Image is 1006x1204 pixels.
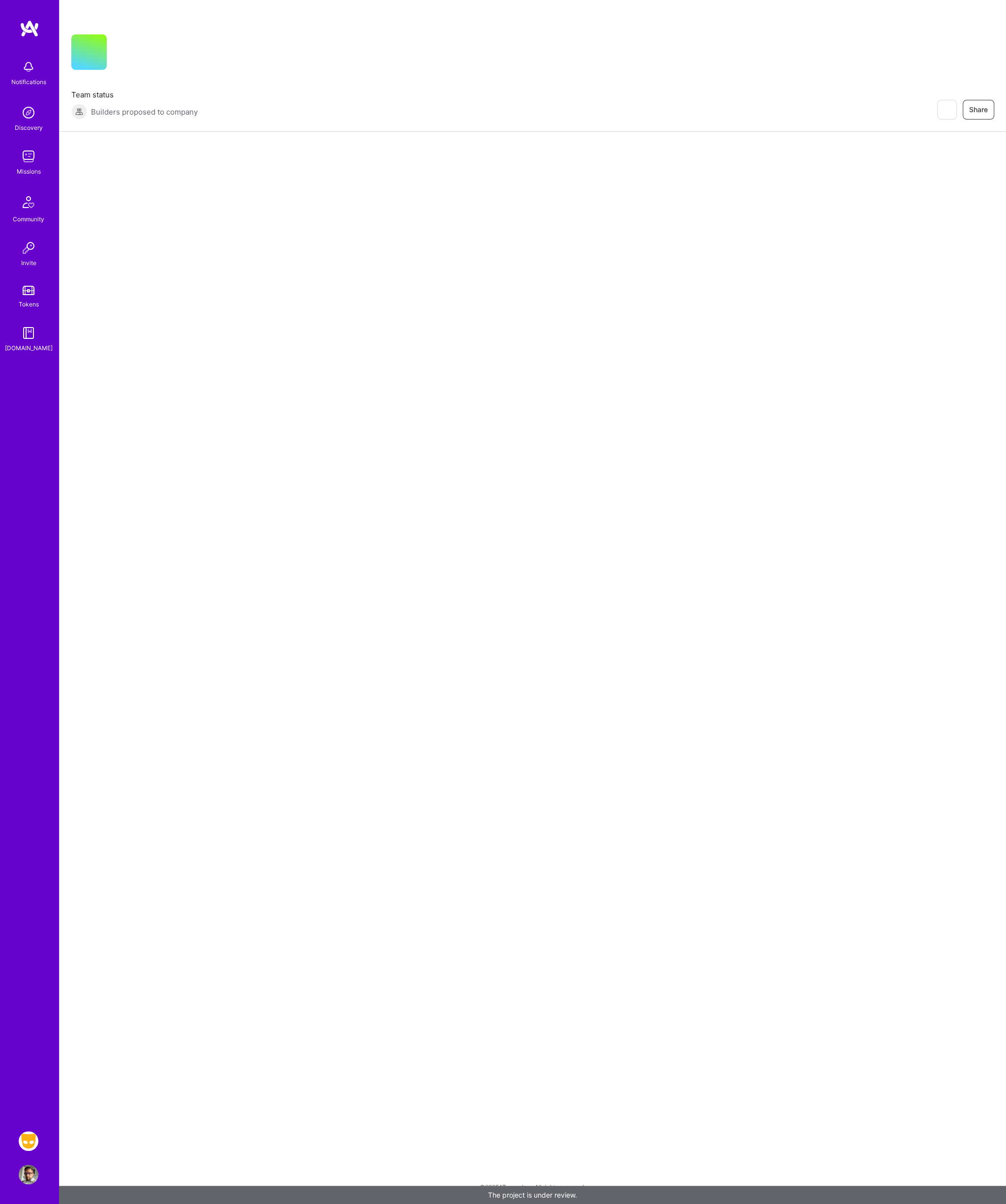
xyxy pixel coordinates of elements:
i: icon EyeClosed [943,106,950,114]
img: tokens [23,286,34,295]
span: Share [969,105,988,115]
img: bell [19,57,38,77]
img: discovery [19,103,38,122]
button: Share [963,100,994,120]
img: teamwork [19,147,38,166]
span: Team status [71,90,198,100]
a: User Avatar [16,1165,41,1184]
div: The project is under review. [59,1186,1006,1204]
img: guide book [19,323,38,343]
a: Grindr: Mobile + BE + Cloud [16,1131,41,1151]
img: logo [20,20,39,37]
div: Notifications [11,77,46,87]
i: icon CompanyGray [119,50,126,58]
div: Tokens [19,299,39,309]
img: Invite [19,238,38,258]
div: Missions [17,166,41,177]
img: User Avatar [19,1165,38,1184]
div: Discovery [15,122,43,133]
span: Builders proposed to company [91,107,198,117]
img: Grindr: Mobile + BE + Cloud [19,1131,38,1151]
div: Community [13,214,44,224]
div: [DOMAIN_NAME] [5,343,53,353]
div: Invite [21,258,36,268]
img: Builders proposed to company [71,104,87,120]
img: Community [17,190,40,214]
